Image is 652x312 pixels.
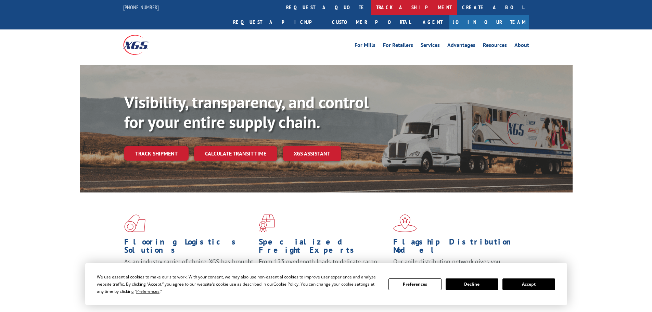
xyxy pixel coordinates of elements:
a: About [514,42,529,50]
b: Visibility, transparency, and control for your entire supply chain. [124,91,369,133]
button: Accept [502,278,555,290]
a: For Mills [355,42,375,50]
img: xgs-icon-total-supply-chain-intelligence-red [124,214,145,232]
h1: Flooring Logistics Solutions [124,238,254,258]
span: As an industry carrier of choice, XGS has brought innovation and dedication to flooring logistics... [124,258,253,282]
span: Preferences [136,288,159,294]
h1: Specialized Freight Experts [259,238,388,258]
span: Our agile distribution network gives you nationwide inventory management on demand. [393,258,519,274]
a: Track shipment [124,146,189,161]
a: XGS ASSISTANT [283,146,341,161]
h1: Flagship Distribution Model [393,238,523,258]
a: For Retailers [383,42,413,50]
a: Services [421,42,440,50]
p: From 123 overlength loads to delicate cargo, our experienced staff knows the best way to move you... [259,258,388,288]
a: Advantages [447,42,475,50]
div: Cookie Consent Prompt [85,263,567,305]
a: Resources [483,42,507,50]
div: We use essential cookies to make our site work. With your consent, we may also use non-essential ... [97,273,380,295]
img: xgs-icon-focused-on-flooring-red [259,214,275,232]
a: Join Our Team [449,15,529,29]
button: Decline [446,278,498,290]
a: Agent [416,15,449,29]
a: Request a pickup [228,15,327,29]
button: Preferences [388,278,441,290]
a: Calculate transit time [194,146,277,161]
img: xgs-icon-flagship-distribution-model-red [393,214,417,232]
a: [PHONE_NUMBER] [123,4,159,11]
span: Cookie Policy [273,281,298,287]
a: Customer Portal [327,15,416,29]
